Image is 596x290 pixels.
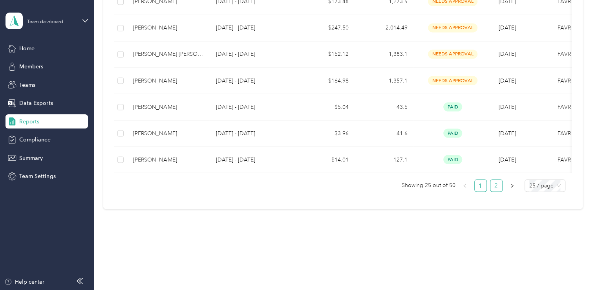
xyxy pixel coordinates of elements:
[133,24,203,32] div: [PERSON_NAME]
[216,103,289,111] p: [DATE] - [DATE]
[474,179,487,192] li: 1
[19,154,43,162] span: Summary
[498,130,516,136] span: [DATE]
[498,156,516,163] span: [DATE]
[133,50,203,59] div: [PERSON_NAME] [PERSON_NAME]. [PERSON_NAME]
[133,155,203,164] div: [PERSON_NAME]
[296,15,355,41] td: $247.50
[355,94,413,120] td: 43.5
[459,179,471,192] button: left
[490,180,502,191] a: 2
[428,50,477,59] span: needs approval
[19,117,39,126] span: Reports
[19,44,35,53] span: Home
[529,180,561,191] span: 25 / page
[443,155,462,164] span: paid
[459,179,471,192] li: Previous Page
[296,120,355,147] td: $3.96
[296,147,355,173] td: $14.01
[506,179,518,192] li: Next Page
[19,136,50,144] span: Compliance
[490,179,503,192] li: 2
[552,246,596,290] iframe: Everlance-gr Chat Button Frame
[443,128,462,138] span: paid
[19,99,53,107] span: Data Exports
[498,24,516,31] span: [DATE]
[133,103,203,111] div: [PERSON_NAME]
[510,183,514,188] span: right
[443,102,462,111] span: paid
[498,51,516,57] span: [DATE]
[463,183,467,188] span: left
[296,41,355,68] td: $152.12
[133,76,203,85] div: [PERSON_NAME]
[133,129,203,138] div: [PERSON_NAME]
[355,147,413,173] td: 127.1
[402,179,455,191] span: Showing 25 out of 50
[216,50,289,59] p: [DATE] - [DATE]
[216,129,289,138] p: [DATE] - [DATE]
[27,20,63,24] div: Team dashboard
[428,23,477,32] span: needs approval
[506,179,518,192] button: right
[19,81,35,89] span: Teams
[19,172,55,180] span: Team Settings
[296,68,355,94] td: $164.98
[355,15,413,41] td: 2,014.49
[355,41,413,68] td: 1,383.1
[498,77,516,84] span: [DATE]
[216,155,289,164] p: [DATE] - [DATE]
[525,179,565,192] div: Page Size
[216,24,289,32] p: [DATE] - [DATE]
[296,94,355,120] td: $5.04
[355,120,413,147] td: 41.6
[475,180,486,191] a: 1
[4,278,44,286] button: Help center
[498,103,516,110] span: [DATE]
[216,76,289,85] p: [DATE] - [DATE]
[355,68,413,94] td: 1,357.1
[19,62,43,71] span: Members
[428,76,477,85] span: needs approval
